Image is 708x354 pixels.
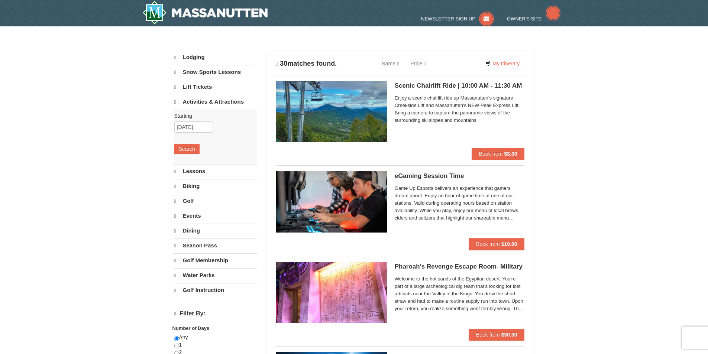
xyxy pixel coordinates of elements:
[174,253,257,267] a: Golf Membership
[507,16,560,22] a: Owner's Site
[174,179,257,193] a: Biking
[174,310,257,317] h4: Filter By:
[395,263,525,270] h5: Pharoah's Revenge Escape Room- Military
[276,171,387,232] img: 19664770-34-0b975b5b.jpg
[174,209,257,223] a: Events
[174,95,257,109] a: Activities & Attractions
[469,238,525,250] button: Book from $10.00
[479,151,503,157] span: Book from
[142,1,268,25] img: Massanutten Resort Logo
[174,238,257,253] a: Season Pass
[174,144,200,154] button: Search
[276,81,387,142] img: 24896431-1-a2e2611b.jpg
[376,56,405,71] a: Name
[174,194,257,208] a: Golf
[421,16,494,22] a: Newsletter Sign Up
[174,224,257,238] a: Dining
[421,16,475,22] span: Newsletter Sign Up
[501,332,517,338] strong: $30.00
[174,283,257,297] a: Golf Instruction
[395,94,525,124] span: Enjoy a scenic chairlift ride up Massanutten’s signature Creekside Lift and Massanutten's NEW Pea...
[504,151,517,157] strong: $8.00
[174,164,257,178] a: Lessons
[174,112,252,120] label: Starting
[174,65,257,79] a: Snow Sports Lessons
[476,332,500,338] span: Book from
[172,325,210,331] strong: Number of Days
[481,58,528,69] a: My Itinerary
[174,268,257,282] a: Water Parks
[395,82,525,90] h5: Scenic Chairlift Ride | 10:00 AM - 11:30 AM
[174,80,257,94] a: Lift Tickets
[276,262,387,323] img: 6619913-410-20a124c9.jpg
[405,56,431,71] a: Price
[472,148,525,160] button: Book from $8.00
[501,241,517,247] strong: $10.00
[395,275,525,312] span: Welcome to the hot sands of the Egyptian desert. You're part of a large archeological dig team th...
[395,185,525,222] span: Game Up Esports delivers an experience that gamers dream about. Enjoy an hour of game time at one...
[142,1,268,25] a: Massanutten Resort
[507,16,542,22] span: Owner's Site
[174,51,257,64] a: Lodging
[174,324,207,329] strong: Price: (USD $)
[469,329,525,341] button: Book from $30.00
[476,241,500,247] span: Book from
[395,172,525,180] h5: eGaming Session Time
